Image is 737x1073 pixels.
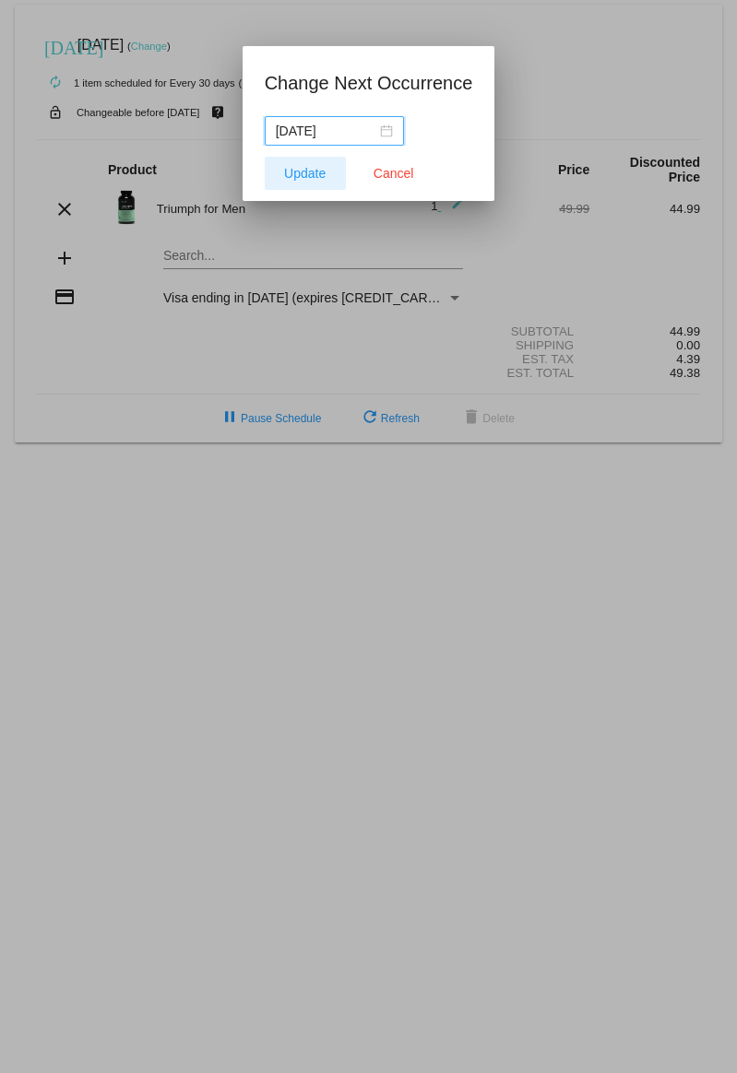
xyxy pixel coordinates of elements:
span: Update [284,166,326,181]
input: Select date [276,121,376,141]
button: Close dialog [353,157,434,190]
span: Cancel [374,166,414,181]
h1: Change Next Occurrence [265,68,473,98]
button: Update [265,157,346,190]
